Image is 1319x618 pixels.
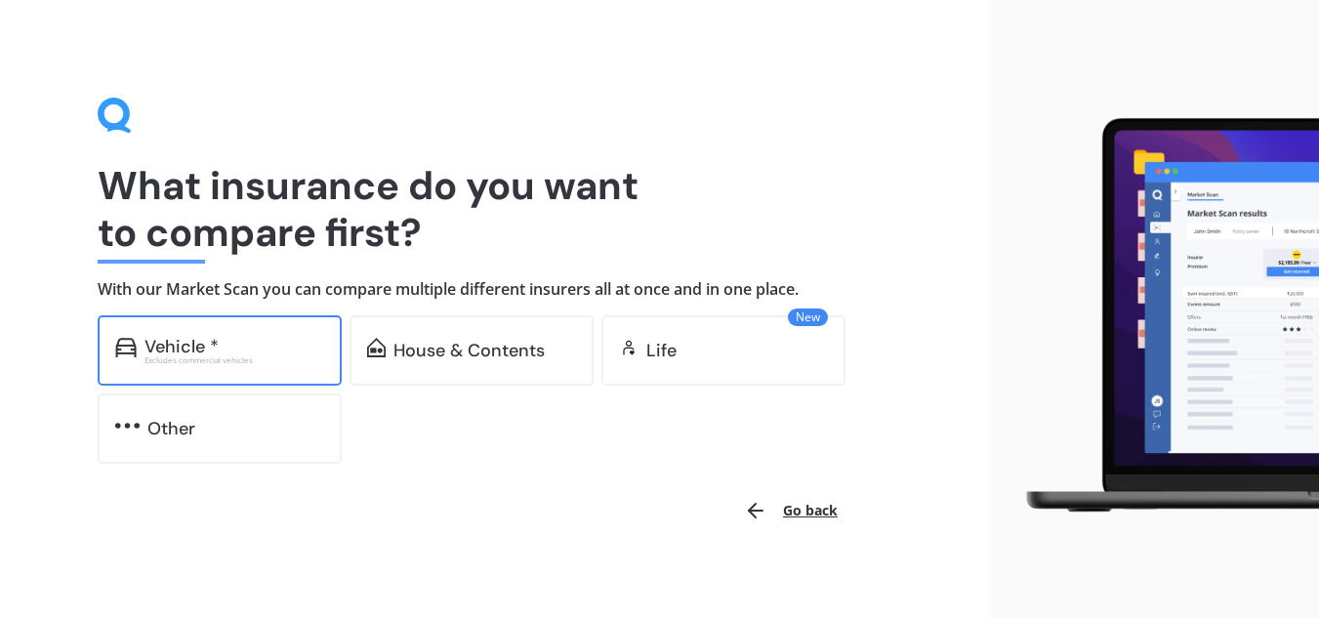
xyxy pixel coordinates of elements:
[788,309,828,326] span: New
[115,338,137,357] img: car.f15378c7a67c060ca3f3.svg
[367,338,386,357] img: home-and-contents.b802091223b8502ef2dd.svg
[144,337,219,356] div: Vehicle *
[147,419,195,438] div: Other
[619,338,639,357] img: life.f720d6a2d7cdcd3ad642.svg
[1005,109,1319,521] img: laptop.webp
[98,162,891,256] h1: What insurance do you want to compare first?
[646,341,677,360] div: Life
[393,341,545,360] div: House & Contents
[98,279,891,300] h4: With our Market Scan you can compare multiple different insurers all at once and in one place.
[115,416,140,435] img: other.81dba5aafe580aa69f38.svg
[732,487,849,534] button: Go back
[144,356,324,364] div: Excludes commercial vehicles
